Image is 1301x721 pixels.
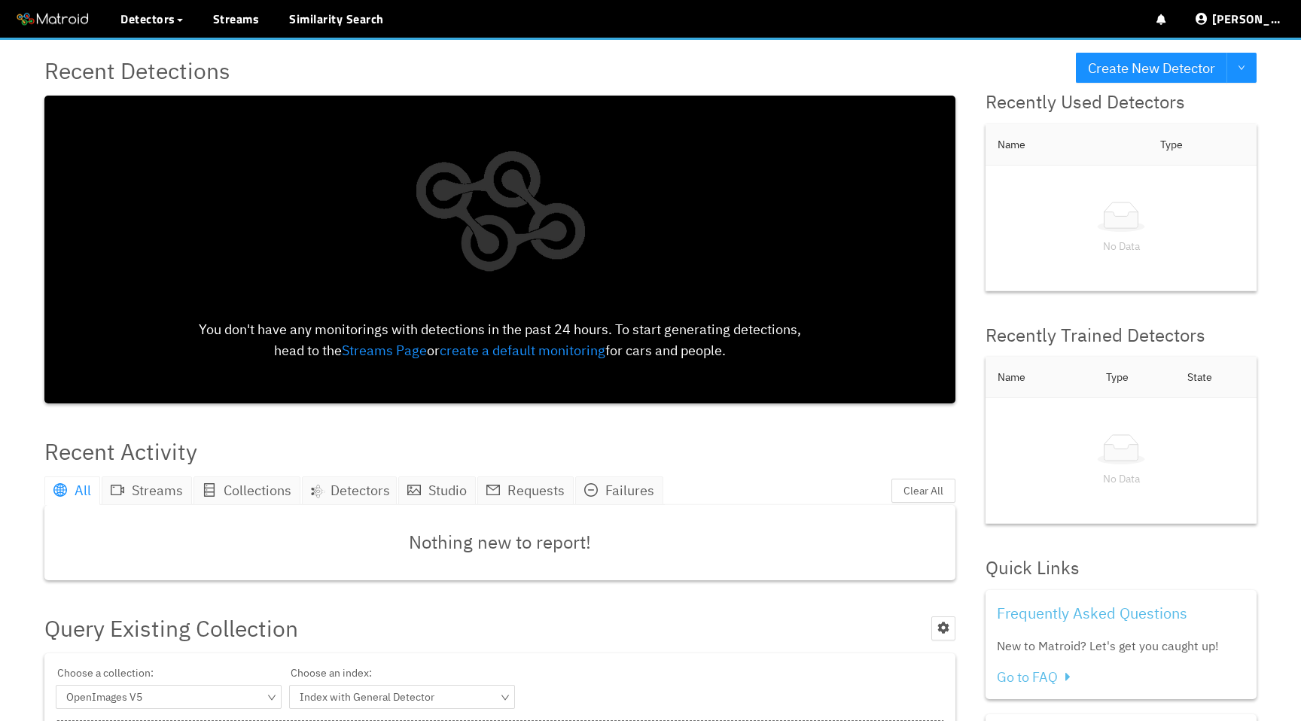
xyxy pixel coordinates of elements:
p: No Data [998,238,1245,254]
a: Streams Page [342,342,427,359]
th: Name [986,357,1094,398]
div: Frequently Asked Questions [997,601,1245,625]
span: You don't have any monitorings with detections in the past 24 hours. To start generating detectio... [199,321,801,359]
span: down [1238,64,1245,73]
span: Failures [605,482,654,499]
span: Create New Detector [1088,57,1215,79]
th: Type [1148,124,1257,166]
span: mail [486,483,500,497]
button: Clear All [891,479,955,503]
div: Recent Activity [44,434,197,469]
a: Similarity Search [289,10,384,28]
span: Streams [132,482,183,499]
button: down [1226,53,1257,83]
a: Streams [213,10,260,28]
span: or [427,342,440,359]
th: State [1175,357,1257,398]
span: video-camera [111,483,124,497]
div: Nothing new to report! [44,505,955,580]
span: Detectors [331,480,390,501]
span: picture [407,483,421,497]
span: OpenImages V5 [65,686,273,708]
div: New to Matroid? Let's get you caught up! [997,637,1245,656]
div: Recently Trained Detectors [986,321,1257,350]
span: Collections [224,482,291,499]
th: Name [986,124,1148,166]
span: All [75,482,91,499]
div: Go to FAQ [997,667,1245,688]
a: create a default monitoring [440,342,605,359]
span: Clear All [903,482,943,499]
button: Create New Detector [1076,53,1227,83]
span: database [203,483,216,497]
p: No Data [998,470,1245,487]
span: Studio [428,482,467,499]
span: minus-circle [584,483,598,497]
span: Choose an index: [289,665,515,685]
span: for cars and people. [605,342,726,359]
span: Query Existing Collection [44,610,298,646]
span: Detectors [120,10,175,28]
th: Type [1094,357,1175,398]
span: Index with General Detector [298,686,506,708]
div: Recently Used Detectors [986,88,1257,117]
div: Quick Links [986,554,1257,583]
span: global [53,483,67,497]
span: Recent Detections [44,53,230,88]
img: logo_only_white.png [399,107,602,319]
img: Matroid logo [15,8,90,31]
span: Choose a collection: [56,665,282,685]
span: Requests [507,482,565,499]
